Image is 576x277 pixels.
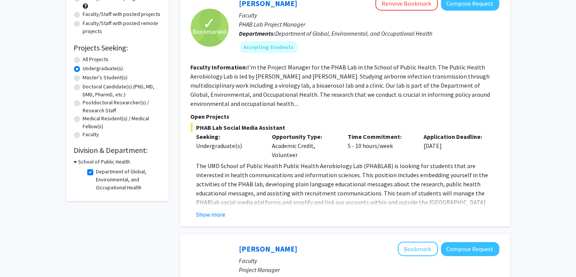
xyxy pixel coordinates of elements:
[83,74,128,82] label: Master's Student(s)
[203,19,216,27] span: ✓
[191,63,248,71] b: Faculty Information:
[6,243,32,271] iframe: Chat
[239,11,499,20] p: Faculty
[239,30,276,37] b: Departments:
[83,115,161,131] label: Medical Resident(s) / Medical Fellow(s)
[83,19,161,35] label: Faculty/Staff with posted remote projects
[83,10,161,18] label: Faculty/Staff with posted projects
[83,131,99,138] label: Faculty
[418,132,494,159] div: [DATE]
[193,27,226,36] span: Bookmarked
[398,242,438,256] button: Add Shachar Gazit-Rosenthal to Bookmarks
[196,210,226,219] button: Show more
[272,132,336,141] p: Opportunity Type:
[74,43,161,52] h2: Projects Seeking:
[196,132,261,141] p: Seeking:
[342,132,418,159] div: 5 - 10 hours/week
[239,256,499,265] p: Faculty
[96,168,159,192] label: Department of Global, Environmental, and Occupational Health
[424,132,488,141] p: Application Deadline:
[83,99,161,115] label: Postdoctoral Researcher(s) / Research Staff
[239,41,298,53] mat-chip: Accepting Students
[196,161,499,225] p: The UMD School of Public Health Public Health Aerobiology Lab (PHABLAB) is looking for students t...
[196,141,261,150] div: Undergraduate(s)
[83,55,109,63] label: All Projects
[239,20,499,29] p: PHAB Lab Project Manager
[191,112,499,121] p: Open Projects
[239,244,298,253] a: [PERSON_NAME]
[83,65,123,72] label: Undergraduate(s)
[276,30,433,37] span: Department of Global, Environmental, and Occupational Health
[74,146,161,155] h2: Division & Department:
[348,132,412,141] p: Time Commitment:
[83,83,161,99] label: Doctoral Candidate(s) (PhD, MD, DMD, PharmD, etc.)
[441,242,499,256] button: Compose Request to Shachar Gazit-Rosenthal
[191,63,490,107] fg-read-more: I'm the Project Manager for the PHAB Lab in the School of Public Health. The Public Health Aerobi...
[239,265,499,274] p: Project Manager
[266,132,342,159] div: Academic Credit, Volunteer
[78,158,130,166] h3: School of Public Health
[191,123,499,132] span: PHAB Lab Social Media Assistant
